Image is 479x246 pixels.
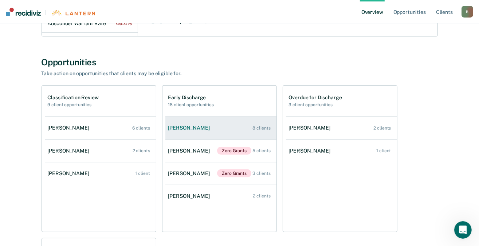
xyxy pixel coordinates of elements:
[217,147,251,155] span: Zero Grants
[132,126,150,131] div: 6 clients
[168,193,213,199] div: [PERSON_NAME]
[42,70,297,77] div: Take action on opportunities that clients may be eligible for.
[253,193,271,199] div: 2 clients
[42,57,438,68] div: Opportunities
[253,171,271,176] div: 3 clients
[6,8,41,16] img: Recidiviz
[45,141,156,161] a: [PERSON_NAME] 2 clients
[165,186,276,207] a: [PERSON_NAME] 2 clients
[116,20,131,27] span: 46.4%
[289,148,333,154] div: [PERSON_NAME]
[133,148,150,153] div: 2 clients
[41,9,51,16] span: |
[168,102,214,107] h2: 18 client opportunities
[48,170,92,177] div: [PERSON_NAME]
[6,8,95,16] a: |
[135,171,150,176] div: 1 client
[376,148,391,153] div: 1 client
[45,163,156,184] a: [PERSON_NAME] 1 client
[165,139,276,162] a: [PERSON_NAME]Zero Grants 5 clients
[462,6,473,18] button: B
[168,95,214,101] h1: Early Discharge
[286,118,397,138] a: [PERSON_NAME] 2 clients
[253,126,271,131] div: 8 clients
[168,148,213,154] div: [PERSON_NAME]
[454,221,472,239] iframe: Intercom live chat
[253,148,271,153] div: 5 clients
[168,125,213,131] div: [PERSON_NAME]
[48,125,92,131] div: [PERSON_NAME]
[217,169,251,177] span: Zero Grants
[289,95,342,101] h1: Overdue for Discharge
[51,10,95,16] img: Lantern
[289,125,333,131] div: [PERSON_NAME]
[165,118,276,138] a: [PERSON_NAME] 8 clients
[165,162,276,185] a: [PERSON_NAME]Zero Grants 3 clients
[374,126,391,131] div: 2 clients
[289,102,342,107] h2: 3 client opportunities
[168,170,213,177] div: [PERSON_NAME]
[48,148,92,154] div: [PERSON_NAME]
[45,118,156,138] a: [PERSON_NAME] 6 clients
[48,20,132,27] h2: Absconder Warrant Rate
[48,102,99,107] h2: 9 client opportunities
[48,95,99,101] h1: Classification Review
[286,141,397,161] a: [PERSON_NAME] 1 client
